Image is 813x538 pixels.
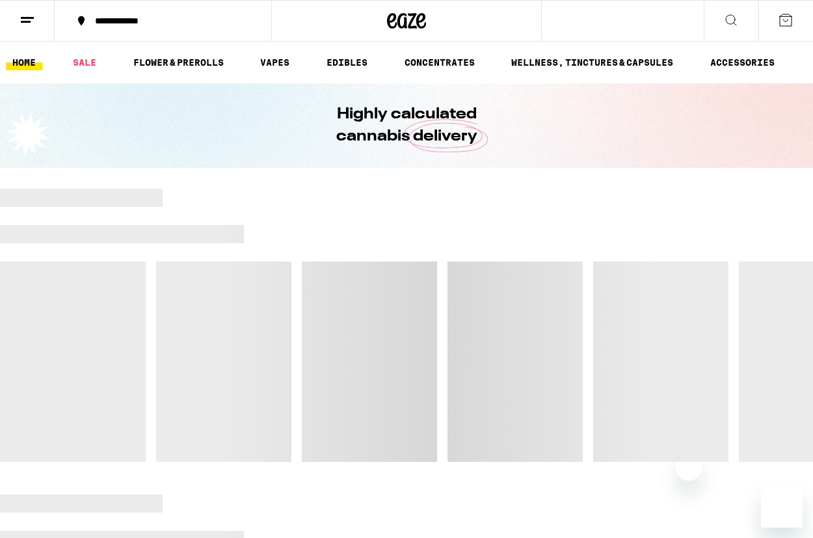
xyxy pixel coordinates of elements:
iframe: Button to launch messaging window [761,486,803,528]
a: EDIBLES [320,55,374,70]
a: CONCENTRATES [398,55,481,70]
a: VAPES [254,55,296,70]
a: ACCESSORIES [704,55,781,70]
a: SALE [66,55,103,70]
h1: Highly calculated cannabis delivery [299,103,514,148]
a: WELLNESS, TINCTURES & CAPSULES [505,55,680,70]
a: HOME [6,55,42,70]
a: FLOWER & PREROLLS [127,55,230,70]
iframe: Close message [676,455,702,481]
